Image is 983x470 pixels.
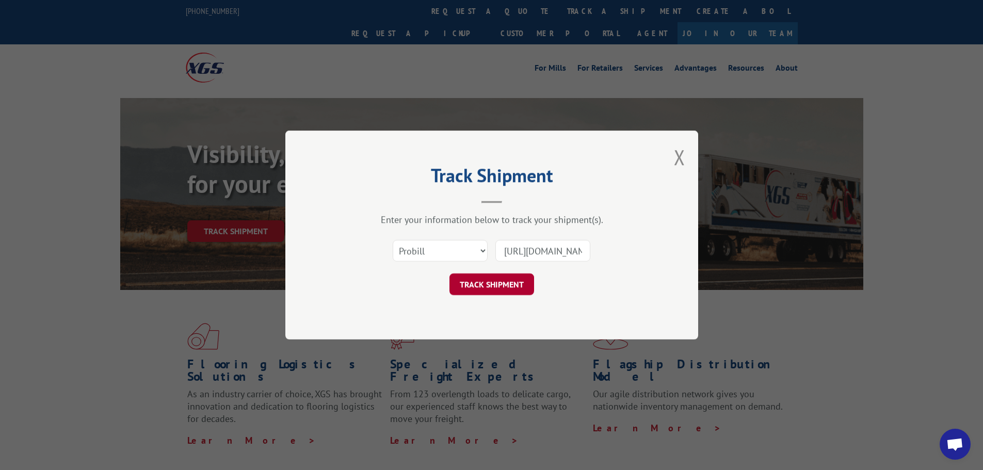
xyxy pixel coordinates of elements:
div: Enter your information below to track your shipment(s). [337,214,647,225]
button: TRACK SHIPMENT [449,273,534,295]
input: Number(s) [495,240,590,262]
div: Open chat [940,429,971,460]
button: Close modal [674,143,685,171]
h2: Track Shipment [337,168,647,188]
